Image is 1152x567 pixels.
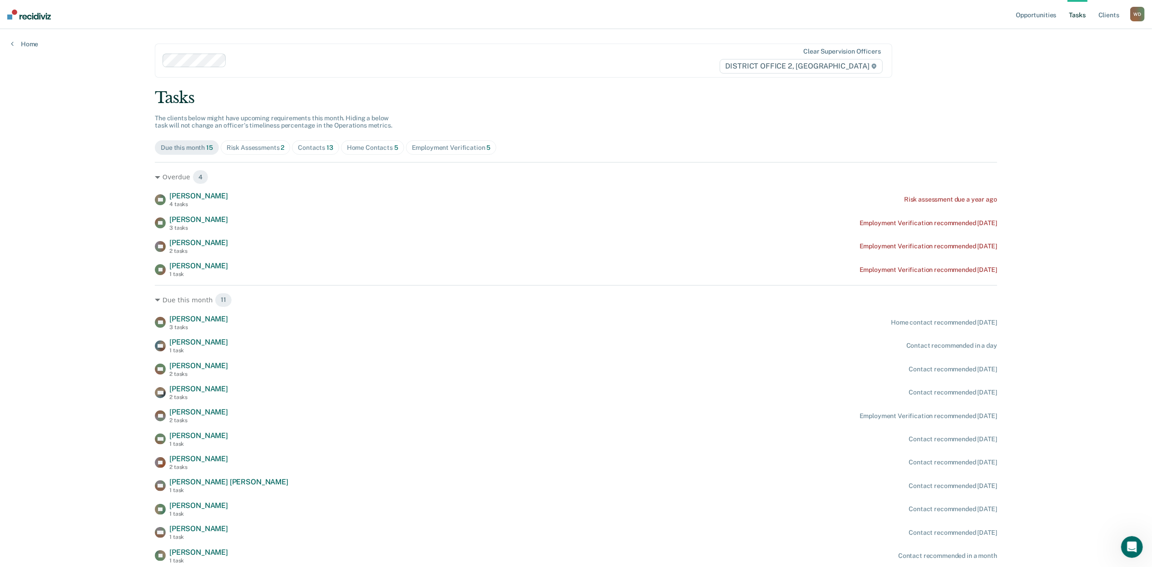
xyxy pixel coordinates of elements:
[155,170,997,184] div: Overdue 4
[281,144,284,151] span: 2
[169,361,228,370] span: [PERSON_NAME]
[169,394,228,400] div: 2 tasks
[169,408,228,416] span: [PERSON_NAME]
[1121,536,1143,558] iframe: Intercom live chat
[347,144,398,152] div: Home Contacts
[898,552,997,560] div: Contact recommended in a month
[169,454,228,463] span: [PERSON_NAME]
[394,144,398,151] span: 5
[860,242,997,250] div: Employment Verification recommended [DATE]
[193,170,208,184] span: 4
[169,338,228,346] span: [PERSON_NAME]
[720,59,883,74] span: DISTRICT OFFICE 2, [GEOGRAPHIC_DATA]
[169,225,228,231] div: 3 tasks
[169,464,228,470] div: 2 tasks
[169,385,228,393] span: [PERSON_NAME]
[909,529,997,537] div: Contact recommended [DATE]
[169,501,228,510] span: [PERSON_NAME]
[169,524,228,533] span: [PERSON_NAME]
[155,89,997,107] div: Tasks
[169,315,228,323] span: [PERSON_NAME]
[169,478,288,486] span: [PERSON_NAME] [PERSON_NAME]
[909,482,997,490] div: Contact recommended [DATE]
[169,271,228,277] div: 1 task
[169,511,228,517] div: 1 task
[298,144,333,152] div: Contacts
[909,365,997,373] div: Contact recommended [DATE]
[11,40,38,48] a: Home
[7,10,51,20] img: Recidiviz
[169,347,228,354] div: 1 task
[909,459,997,466] div: Contact recommended [DATE]
[169,238,228,247] span: [PERSON_NAME]
[161,144,213,152] div: Due this month
[904,196,997,203] div: Risk assessment due a year ago
[909,389,997,396] div: Contact recommended [DATE]
[169,215,228,224] span: [PERSON_NAME]
[169,417,228,424] div: 2 tasks
[169,261,228,270] span: [PERSON_NAME]
[169,548,228,557] span: [PERSON_NAME]
[169,557,228,564] div: 1 task
[169,371,228,377] div: 2 tasks
[486,144,490,151] span: 5
[909,505,997,513] div: Contact recommended [DATE]
[412,144,491,152] div: Employment Verification
[169,201,228,207] div: 4 tasks
[169,248,228,254] div: 2 tasks
[169,487,288,493] div: 1 task
[860,219,997,227] div: Employment Verification recommended [DATE]
[215,293,232,307] span: 11
[1130,7,1145,21] button: WD
[227,144,285,152] div: Risk Assessments
[169,441,228,447] div: 1 task
[906,342,997,350] div: Contact recommended in a day
[155,114,392,129] span: The clients below might have upcoming requirements this month. Hiding a below task will not chang...
[169,431,228,440] span: [PERSON_NAME]
[860,412,997,420] div: Employment Verification recommended [DATE]
[206,144,213,151] span: 15
[169,192,228,200] span: [PERSON_NAME]
[1130,7,1145,21] div: W D
[860,266,997,274] div: Employment Verification recommended [DATE]
[891,319,997,326] div: Home contact recommended [DATE]
[803,48,880,55] div: Clear supervision officers
[169,534,228,540] div: 1 task
[326,144,333,151] span: 13
[155,293,997,307] div: Due this month 11
[169,324,228,330] div: 3 tasks
[909,435,997,443] div: Contact recommended [DATE]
